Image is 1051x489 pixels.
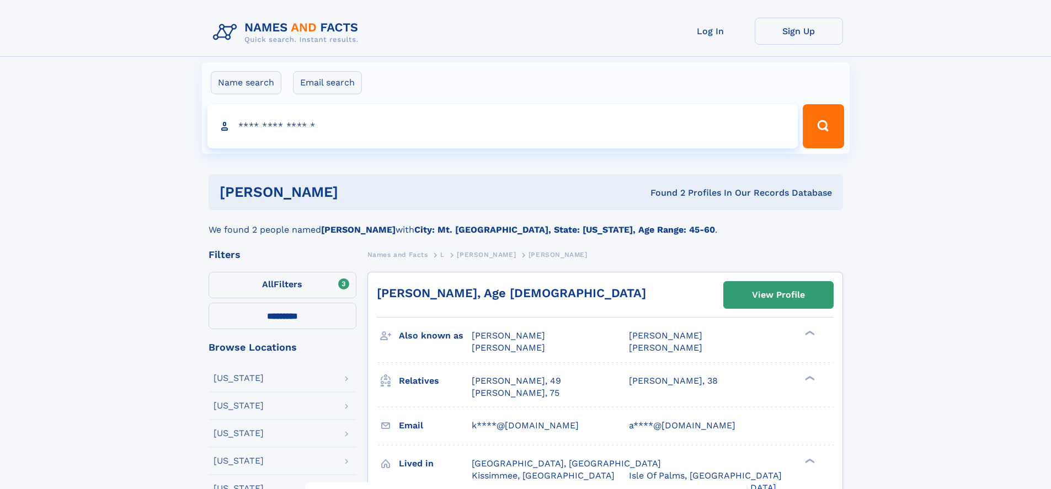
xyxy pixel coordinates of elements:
[321,224,396,235] b: [PERSON_NAME]
[457,251,516,259] span: [PERSON_NAME]
[214,456,264,465] div: [US_STATE]
[440,251,445,259] span: L
[214,401,264,410] div: [US_STATE]
[802,457,815,464] div: ❯
[211,71,281,94] label: Name search
[209,272,356,298] label: Filters
[629,470,782,481] span: Isle Of Palms, [GEOGRAPHIC_DATA]
[399,372,472,390] h3: Relatives
[472,470,615,481] span: Kissimmee, [GEOGRAPHIC_DATA]
[377,286,646,300] a: [PERSON_NAME], Age [DEMOGRAPHIC_DATA]
[440,248,445,261] a: L
[262,279,274,289] span: All
[209,210,843,237] div: We found 2 people named with .
[414,224,715,235] b: City: Mt. [GEOGRAPHIC_DATA], State: [US_STATE], Age Range: 45-60
[629,375,718,387] a: [PERSON_NAME], 38
[207,104,798,148] input: search input
[209,18,367,47] img: Logo Names and Facts
[472,375,561,387] a: [PERSON_NAME], 49
[209,342,356,352] div: Browse Locations
[399,454,472,473] h3: Lived in
[214,429,264,438] div: [US_STATE]
[724,282,833,308] a: View Profile
[399,326,472,345] h3: Also known as
[629,342,702,353] span: [PERSON_NAME]
[752,282,805,308] div: View Profile
[666,18,755,45] a: Log In
[220,185,494,199] h1: [PERSON_NAME]
[755,18,843,45] a: Sign Up
[367,248,428,261] a: Names and Facts
[457,248,516,261] a: [PERSON_NAME]
[399,416,472,435] h3: Email
[803,104,844,148] button: Search Button
[214,374,264,383] div: [US_STATE]
[472,458,661,469] span: [GEOGRAPHIC_DATA], [GEOGRAPHIC_DATA]
[629,330,702,341] span: [PERSON_NAME]
[529,251,588,259] span: [PERSON_NAME]
[472,330,545,341] span: [PERSON_NAME]
[472,387,559,399] a: [PERSON_NAME], 75
[802,374,815,381] div: ❯
[209,250,356,260] div: Filters
[494,187,832,199] div: Found 2 Profiles In Our Records Database
[472,342,545,353] span: [PERSON_NAME]
[802,330,815,337] div: ❯
[293,71,362,94] label: Email search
